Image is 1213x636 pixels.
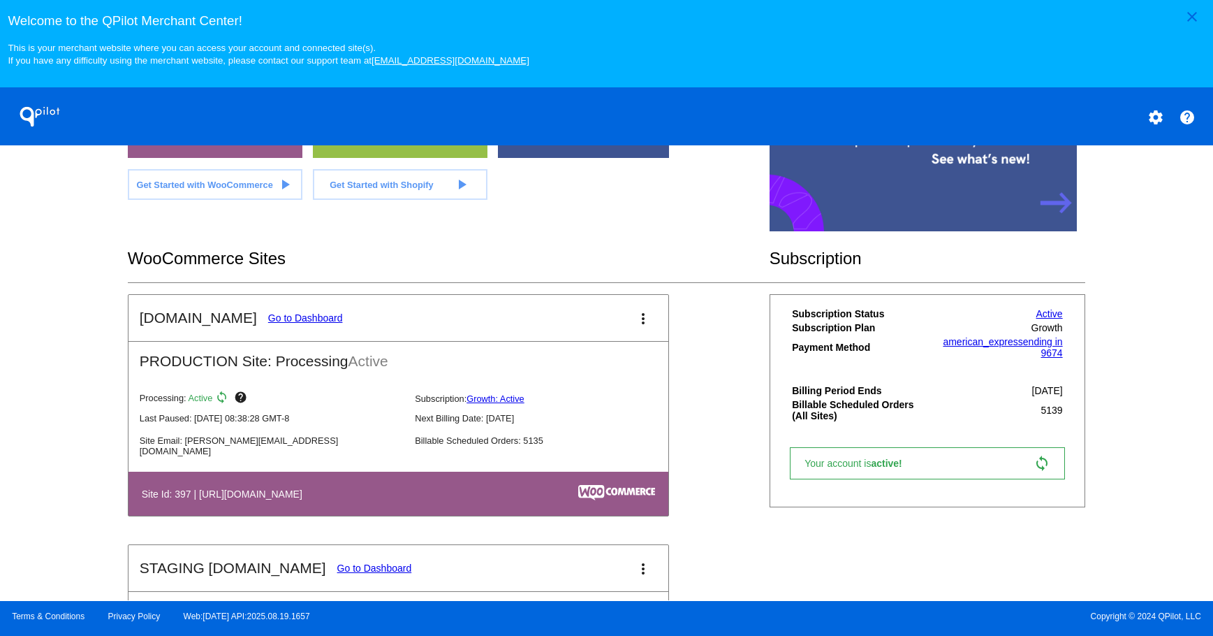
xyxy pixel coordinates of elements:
[140,391,404,407] p: Processing:
[791,398,927,422] th: Billable Scheduled Orders (All Sites)
[943,336,1022,347] span: american_express
[415,393,679,404] p: Subscription:
[1179,109,1196,126] mat-icon: help
[791,335,927,359] th: Payment Method
[313,169,487,200] a: Get Started with Shopify
[337,563,412,574] a: Go to Dashboard
[1036,308,1063,319] a: Active
[1184,8,1200,25] mat-icon: close
[871,458,909,469] span: active!
[791,308,927,320] th: Subscription Status
[415,435,679,446] p: Billable Scheduled Orders: 5135
[1031,322,1063,333] span: Growth
[415,413,679,424] p: Next Billing Date: [DATE]
[128,342,668,370] h2: PRODUCTION Site: Processing
[12,103,68,131] h1: QPilot
[184,612,310,621] a: Web:[DATE] API:2025.08.19.1657
[268,312,343,324] a: Go to Dashboard
[140,435,404,456] p: Site Email: [PERSON_NAME][EMAIL_ADDRESS][DOMAIN_NAME]
[128,592,668,620] h2: TEST Site: Processing
[453,176,470,193] mat-icon: play_arrow
[330,180,434,190] span: Get Started with Shopify
[136,180,272,190] span: Get Started with WooCommerce
[619,612,1201,621] span: Copyright © 2024 QPilot, LLC
[1147,109,1164,126] mat-icon: settings
[791,384,927,397] th: Billing Period Ends
[770,249,1086,268] h2: Subscription
[128,249,770,268] h2: WooCommerce Sites
[1041,405,1062,416] span: 5139
[578,485,655,500] img: c53aa0e5-ae75-48aa-9bee-956650975ee5
[635,310,652,327] mat-icon: more_vert
[466,393,524,404] a: Growth: Active
[804,458,916,469] span: Your account is
[234,391,251,407] mat-icon: help
[790,447,1064,479] a: Your account isactive! sync
[128,169,302,200] a: Get Started with WooCommerce
[215,391,232,407] mat-icon: sync
[635,561,652,577] mat-icon: more_vert
[108,612,161,621] a: Privacy Policy
[372,55,529,66] a: [EMAIL_ADDRESS][DOMAIN_NAME]
[140,413,404,424] p: Last Paused: [DATE] 08:38:28 GMT-8
[140,310,257,326] h2: [DOMAIN_NAME]
[8,13,1205,29] h3: Welcome to the QPilot Merchant Center!
[791,321,927,334] th: Subscription Plan
[140,560,326,577] h2: STAGING [DOMAIN_NAME]
[142,489,309,500] h4: Site Id: 397 | [URL][DOMAIN_NAME]
[348,353,388,369] span: Active
[8,43,529,66] small: This is your merchant website where you can access your account and connected site(s). If you hav...
[277,176,293,193] mat-icon: play_arrow
[12,612,84,621] a: Terms & Conditions
[1034,455,1050,472] mat-icon: sync
[1032,385,1063,396] span: [DATE]
[943,336,1062,359] a: american_expressending in 9674
[189,393,213,404] span: Active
